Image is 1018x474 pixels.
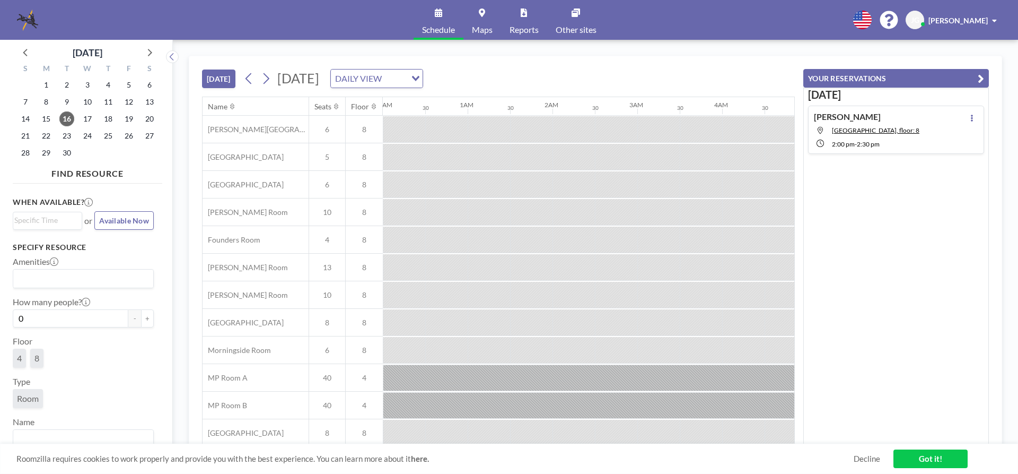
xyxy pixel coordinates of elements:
span: 8 [346,428,383,438]
span: Monday, September 8, 2025 [39,94,54,109]
span: [GEOGRAPHIC_DATA] [203,152,284,162]
div: Search for option [13,430,153,448]
span: 8 [346,152,383,162]
label: How many people? [13,297,90,307]
button: YOUR RESERVATIONS [803,69,989,88]
span: DAILY VIEW [333,72,384,85]
h4: FIND RESOURCE [13,164,162,179]
span: Sunday, September 7, 2025 [18,94,33,109]
div: Search for option [331,70,423,88]
span: Monday, September 22, 2025 [39,128,54,143]
div: F [118,63,139,76]
span: Saturday, September 6, 2025 [142,77,157,92]
span: Other sites [556,25,596,34]
span: or [84,216,92,226]
span: Maps [472,25,493,34]
span: Available Now [99,216,149,225]
span: - [855,140,857,148]
span: 2:00 PM [832,140,855,148]
span: Monday, September 15, 2025 [39,111,54,126]
span: 8 [34,353,39,364]
div: 30 [423,105,429,111]
button: [DATE] [202,70,235,88]
span: Founders Room [203,235,260,245]
span: [PERSON_NAME] [928,16,988,25]
img: organization-logo [17,10,38,31]
span: 13 [309,263,345,272]
span: 8 [309,318,345,328]
span: Thursday, September 18, 2025 [101,111,116,126]
div: S [15,63,36,76]
span: Wednesday, September 24, 2025 [80,128,95,143]
button: - [128,309,141,328]
span: Wednesday, September 17, 2025 [80,111,95,126]
div: T [98,63,118,76]
span: MP Room B [203,401,247,410]
span: Room [17,393,39,404]
span: Reports [510,25,539,34]
span: Tuesday, September 2, 2025 [59,77,74,92]
input: Search for option [14,272,147,286]
span: Saturday, September 20, 2025 [142,111,157,126]
span: 8 [309,428,345,438]
span: Thursday, September 11, 2025 [101,94,116,109]
span: Tuesday, September 23, 2025 [59,128,74,143]
span: 6 [309,180,345,189]
div: 4AM [714,101,728,109]
span: JG [911,15,919,25]
span: Friday, September 26, 2025 [121,128,136,143]
span: Tuesday, September 16, 2025 [59,111,74,126]
span: 5 [309,152,345,162]
span: 8 [346,346,383,355]
label: Type [13,376,30,387]
span: West End Room, floor: 8 [832,126,919,134]
span: 4 [17,353,22,364]
div: Search for option [13,270,153,288]
div: Floor [351,102,369,111]
div: 30 [762,105,768,111]
span: Wednesday, September 10, 2025 [80,94,95,109]
span: Tuesday, September 9, 2025 [59,94,74,109]
div: W [77,63,98,76]
span: Sunday, September 14, 2025 [18,111,33,126]
span: [DATE] [277,70,319,86]
span: 40 [309,401,345,410]
span: [PERSON_NAME] Room [203,290,288,300]
span: Roomzilla requires cookies to work properly and provide you with the best experience. You can lea... [16,454,854,464]
button: + [141,309,154,328]
span: [GEOGRAPHIC_DATA] [203,180,284,189]
label: Name [13,417,34,427]
span: Sunday, September 21, 2025 [18,128,33,143]
span: Thursday, September 4, 2025 [101,77,116,92]
span: [PERSON_NAME] Room [203,263,288,272]
span: MP Room A [203,373,248,383]
div: 12AM [375,101,392,109]
span: Tuesday, September 30, 2025 [59,145,74,160]
span: Monday, September 29, 2025 [39,145,54,160]
input: Search for option [14,432,147,446]
div: 30 [677,105,683,111]
span: [PERSON_NAME] Room [203,208,288,217]
a: Decline [854,454,880,464]
span: 8 [346,263,383,272]
span: 6 [309,125,345,134]
span: 8 [346,290,383,300]
span: Saturday, September 27, 2025 [142,128,157,143]
label: Floor [13,336,32,347]
span: [GEOGRAPHIC_DATA] [203,318,284,328]
div: M [36,63,57,76]
input: Search for option [385,72,405,85]
div: Search for option [13,212,82,228]
span: 8 [346,318,383,328]
span: [PERSON_NAME][GEOGRAPHIC_DATA] [203,125,309,134]
span: Schedule [422,25,455,34]
span: 8 [346,235,383,245]
span: Monday, September 1, 2025 [39,77,54,92]
span: 10 [309,208,345,217]
div: T [57,63,77,76]
div: 30 [592,105,599,111]
div: [DATE] [73,45,102,60]
div: 3AM [629,101,643,109]
span: 8 [346,180,383,189]
span: 40 [309,373,345,383]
